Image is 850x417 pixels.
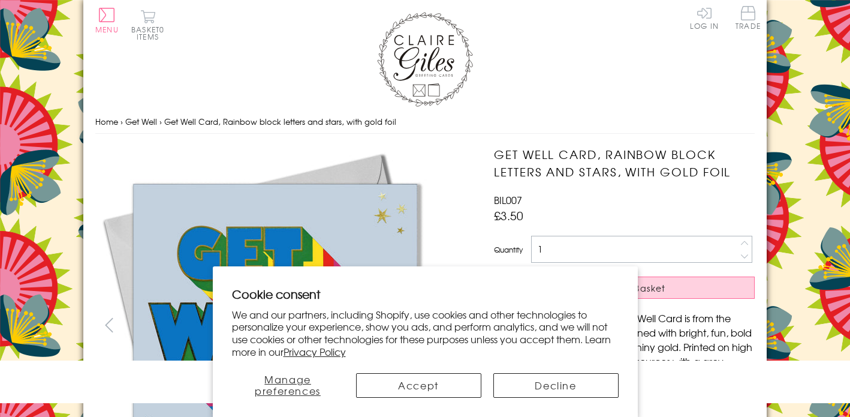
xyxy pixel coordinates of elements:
[164,116,396,127] span: Get Well Card, Rainbow block letters and stars, with gold foil
[95,8,119,33] button: Menu
[232,373,344,398] button: Manage preferences
[125,116,157,127] a: Get Well
[493,373,619,398] button: Decline
[736,6,761,29] span: Trade
[120,116,123,127] span: ›
[159,116,162,127] span: ›
[284,344,346,359] a: Privacy Policy
[232,308,619,358] p: We and our partners, including Shopify, use cookies and other technologies to personalize your ex...
[356,373,481,398] button: Accept
[690,6,719,29] a: Log In
[494,244,523,255] label: Quantity
[494,207,523,224] span: £3.50
[494,193,522,207] span: BIL007
[95,311,122,338] button: prev
[232,286,619,302] h2: Cookie consent
[95,116,118,127] a: Home
[494,146,755,181] h1: Get Well Card, Rainbow block letters and stars, with gold foil
[137,24,164,42] span: 0 items
[377,12,473,107] img: Claire Giles Greetings Cards
[95,24,119,35] span: Menu
[95,110,755,134] nav: breadcrumbs
[736,6,761,32] a: Trade
[131,10,164,40] button: Basket0 items
[255,372,321,398] span: Manage preferences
